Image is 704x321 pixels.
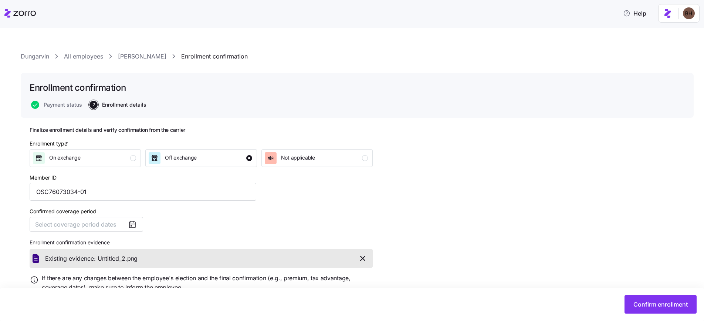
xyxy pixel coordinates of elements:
[42,274,373,292] span: If there are any changes between the employee's election and the final confirmation (e.g., premiu...
[44,102,82,107] span: Payment status
[89,101,146,109] button: 2Enrollment details
[30,183,256,201] input: Type Member ID
[45,254,127,263] span: Existing evidence: Untitled_2.
[683,7,695,19] img: c3c218ad70e66eeb89914ccc98a2927c
[88,101,146,109] a: 2Enrollment details
[30,127,373,134] h2: Finalize enrollment details and verify confirmation from the carrier
[102,102,146,107] span: Enrollment details
[30,174,57,182] label: Member ID
[30,101,82,109] a: Payment status
[617,6,652,21] button: Help
[31,101,82,109] button: Payment status
[21,52,49,61] a: Dungarvin
[181,52,248,61] a: Enrollment confirmation
[165,154,197,161] span: Off exchange
[30,207,96,215] label: Confirmed coverage period
[127,254,138,263] span: png
[89,101,98,109] span: 2
[49,154,81,161] span: On exchange
[281,154,315,161] span: Not applicable
[625,295,697,314] button: Confirm enrollment
[30,82,126,93] h1: Enrollment confirmation
[30,239,110,246] span: Enrollment confirmation evidence
[30,140,70,148] div: Enrollment type
[623,9,646,18] span: Help
[64,52,103,61] a: All employees
[30,217,143,232] button: Select coverage period dates
[633,300,688,309] span: Confirm enrollment
[35,221,116,228] span: Select coverage period dates
[118,52,166,61] a: [PERSON_NAME]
